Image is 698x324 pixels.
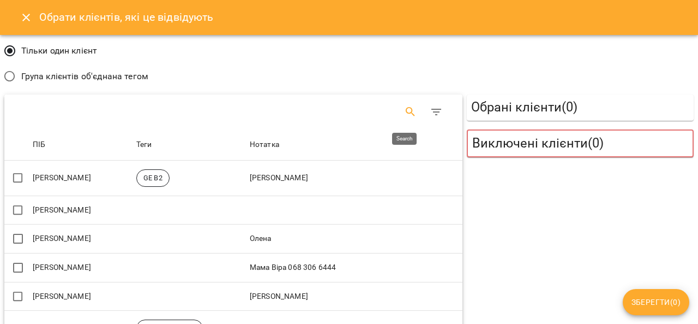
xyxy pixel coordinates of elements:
[31,225,134,254] td: [PERSON_NAME]
[31,254,134,282] td: [PERSON_NAME]
[13,4,39,31] button: Close
[136,138,245,151] span: Теги
[248,225,462,254] td: Олена
[136,138,152,151] div: Sort
[136,138,152,151] div: Теги
[248,254,462,282] td: Мама Віра 068 306 6444
[250,138,460,151] span: Нотатка
[31,161,134,196] td: [PERSON_NAME]
[248,161,462,196] td: [PERSON_NAME]
[472,135,688,152] h5: Виключені клієнти ( 0 )
[248,282,462,311] td: [PERSON_NAME]
[398,99,424,125] button: Search
[31,282,134,311] td: [PERSON_NAME]
[39,9,214,26] h6: Обрати клієнтів, які це відвідують
[631,296,681,309] span: Зберегти ( 0 )
[21,44,98,57] span: Тільки один клієнт
[33,138,132,151] span: ПІБ
[137,173,169,183] span: GE B2
[250,138,279,151] div: Нотатка
[31,196,134,225] td: [PERSON_NAME]
[4,95,462,129] div: Table Toolbar
[21,70,148,83] span: Група клієнтів об'єднана тегом
[423,99,449,125] button: Фільтр
[33,138,45,151] div: Sort
[623,289,689,315] button: Зберегти(0)
[33,138,45,151] div: ПІБ
[471,99,689,116] h5: Обрані клієнти ( 0 )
